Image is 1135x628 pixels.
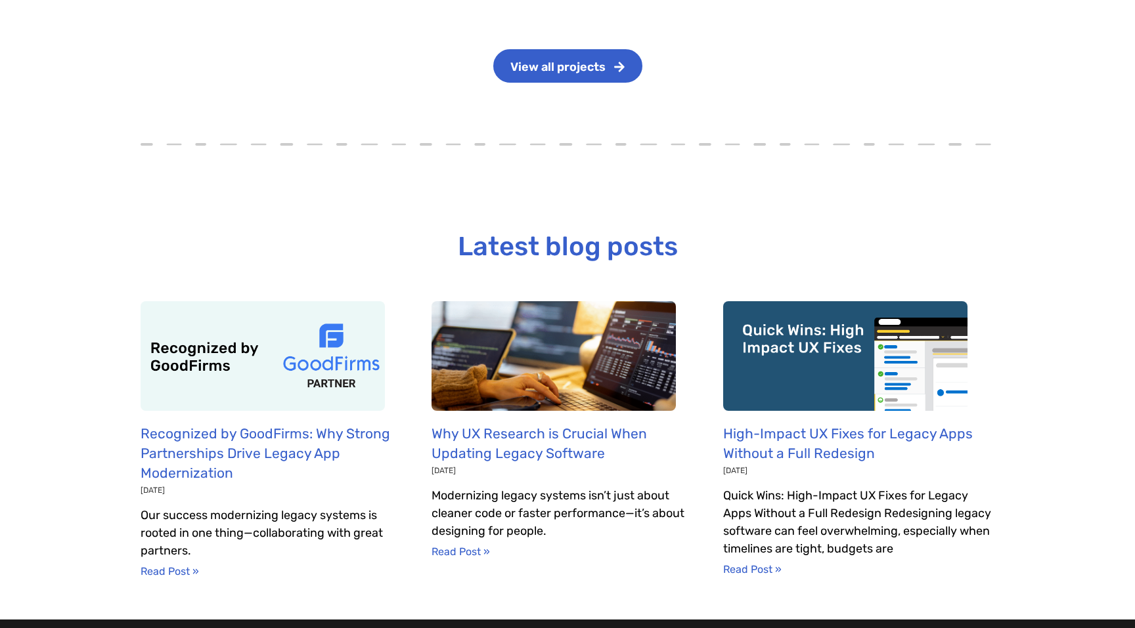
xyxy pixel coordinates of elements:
a: Why UX Research is Crucial When Updating Legacy Software [432,425,647,461]
p: Quick Wins: High-Impact UX Fixes for Legacy Apps Without a Full Redesign Redesigning legacy softw... [723,487,994,558]
p: Our success modernizing legacy systems is rooted in one thing—collaborating with great partners. [141,507,412,560]
span: [DATE] [141,486,165,495]
a: Read more about High-Impact UX Fixes for Legacy Apps Without a Full Redesign [723,563,782,576]
img: Quick wins [668,301,1021,411]
span: [DATE] [723,466,747,475]
a: Latest blog posts [458,231,678,262]
p: Modernizing legacy systems isn’t just about cleaner code or faster performance—it’s about designi... [432,487,703,540]
a: Read more about Recognized by GoodFirms: Why Strong Partnerships Drive Legacy App Modernization [141,565,199,577]
input: Subscribe to UX Team newsletter. [3,184,12,193]
span: View all projects [510,61,606,73]
span: Subscribe to UX Team newsletter. [16,182,511,194]
span: Last Name [258,1,305,12]
a: Read more about Why UX Research is Crucial When Updating Legacy Software [432,545,490,558]
span: [DATE] [432,466,456,475]
a: High-Impact UX Fixes for Legacy Apps Without a Full Redesign [723,425,973,461]
iframe: Chat Widget [1069,565,1135,628]
a: View all projects [493,49,642,83]
a: Recognized by GoodFirms: Why Strong Partnerships Drive Legacy App Modernization [141,425,390,481]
